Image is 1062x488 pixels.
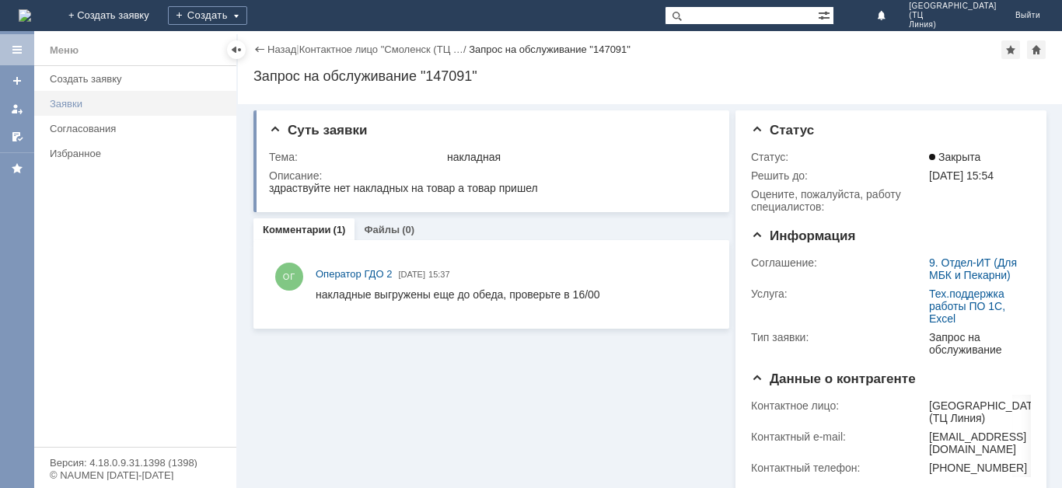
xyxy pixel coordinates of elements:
[50,41,79,60] div: Меню
[751,462,926,474] div: Контактный телефон:
[929,169,994,182] span: [DATE] 15:54
[269,151,444,163] div: Тема:
[299,44,463,55] a: Контактное лицо "Смоленск (ТЦ …
[44,92,233,116] a: Заявки
[50,458,221,468] div: Версия: 4.18.0.9.31.1398 (1398)
[364,224,400,235] a: Файлы
[751,151,926,163] div: Статус:
[909,2,997,11] span: [GEOGRAPHIC_DATA]
[316,268,392,280] span: Оператор ГДО 2
[751,331,926,343] div: Тип заявки:
[929,256,1017,281] a: 9. Отдел-ИТ (Для МБК и Пекарни)
[19,9,31,22] a: Перейти на домашнюю страницу
[398,270,425,279] span: [DATE]
[50,98,227,110] div: Заявки
[751,188,926,213] div: Oцените, пожалуйста, работу специалистов:
[929,430,1043,455] div: [EMAIL_ADDRESS][DOMAIN_NAME]
[19,9,31,22] img: logo
[929,331,1025,356] div: Запрос на обслуживание
[1027,40,1046,59] div: Сделать домашней страницей
[929,288,1005,325] a: Тех.поддержка работы ПО 1С, Excel
[751,399,926,412] div: Контактное лицо:
[929,399,1043,424] div: [GEOGRAPHIC_DATA] (ТЦ Линия)
[469,44,631,55] div: Запрос на обслуживание "147091"
[316,267,392,282] a: Оператор ГДО 2
[5,124,30,149] a: Мои согласования
[269,123,367,138] span: Суть заявки
[751,123,814,138] span: Статус
[1001,40,1020,59] div: Добавить в избранное
[227,40,246,59] div: Скрыть меню
[751,371,916,386] span: Данные о контрагенте
[751,430,926,443] div: Контактный e-mail:
[50,470,221,480] div: © NAUMEN [DATE]-[DATE]
[751,169,926,182] div: Решить до:
[751,228,855,243] span: Информация
[44,67,233,91] a: Создать заявку
[751,288,926,300] div: Услуга:
[253,68,1046,84] div: Запрос на обслуживание "147091"
[267,44,296,55] a: Назад
[447,151,709,163] div: накладная
[909,11,997,20] span: (ТЦ
[50,148,210,159] div: Избранное
[428,270,450,279] span: 15:37
[50,123,227,134] div: Согласования
[929,462,1043,474] div: [PHONE_NUMBER]
[5,68,30,93] a: Создать заявку
[334,224,346,235] div: (1)
[5,96,30,121] a: Мои заявки
[296,43,299,54] div: |
[44,117,233,141] a: Согласования
[751,256,926,269] div: Соглашение:
[269,169,712,182] div: Описание:
[909,20,997,30] span: Линия)
[168,6,247,25] div: Создать
[402,224,414,235] div: (0)
[929,151,980,163] span: Закрыта
[818,7,833,22] span: Расширенный поиск
[299,44,469,55] div: /
[50,73,227,85] div: Создать заявку
[263,224,331,235] a: Комментарии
